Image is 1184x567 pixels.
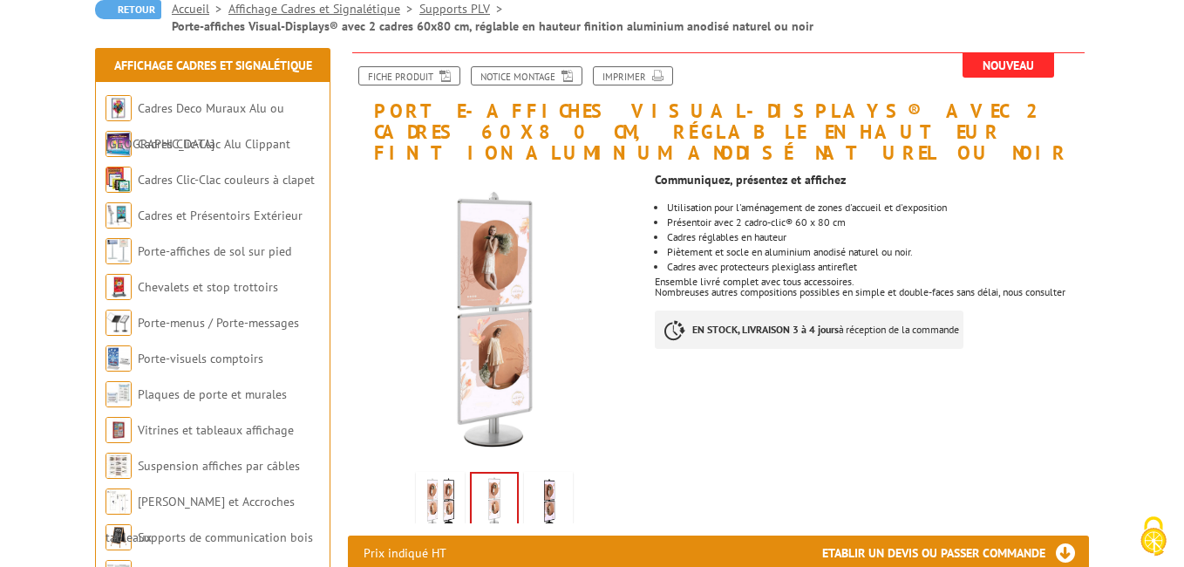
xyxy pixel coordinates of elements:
li: Porte-affiches Visual-Displays® avec 2 cadres 60x80 cm, réglable en hauteur finition aluminium an... [172,17,813,35]
a: Fiche produit [358,66,460,85]
img: porte_affiches_visual_displays_avec_2_cadres_60_x_80_cm_reglable_en_hauteur_finition_aluminium_an... [527,475,569,529]
a: Cadres et Présentoirs Extérieur [138,208,303,223]
img: Porte-visuels comptoirs [105,345,132,372]
a: Chevalets et stop trottoirs [138,279,278,295]
img: Cimaises et Accroches tableaux [105,488,132,515]
a: Plaques de porte et murales [138,386,287,402]
a: Accueil [172,1,228,17]
img: porte_affiches_visual_displays_avec_2_cadres_60_x_80_cm_reglable_en_hauteur_finition_aluminium_an... [419,475,461,529]
img: Cadres Clic-Clac couleurs à clapet [105,167,132,193]
a: Affichage Cadres et Signalétique [228,1,419,17]
img: Vitrines et tableaux affichage [105,417,132,443]
a: Porte-menus / Porte-messages [138,315,299,331]
a: Cadres Clic-Clac couleurs à clapet [138,172,315,188]
img: Porte-affiches de sol sur pied [105,238,132,264]
strong: Communiquez, présentez et affichez [655,172,846,188]
img: Suspension affiches par câbles [105,453,132,479]
a: Supports PLV [419,1,509,17]
li: Utilisation pour l'aménagement de zones d'accueil et d'exposition [667,202,1089,213]
img: Chevalets et stop trottoirs [105,274,132,300]
li: Cadres réglables en hauteur [667,232,1089,243]
a: [PERSON_NAME] et Accroches tableaux [105,494,295,545]
p: à réception de la commande [655,311,963,349]
a: Affichage Cadres et Signalétique [114,58,312,73]
img: Porte-menus / Porte-messages [105,310,132,336]
li: Piètement et socle en aluminium anodisé naturel ou noir. [667,247,1089,257]
li: Cadres avec protecteurs plexiglass antireflet [667,262,1089,272]
p: Ensemble livré complet avec tous accessoires. Nombreuses autres compositions possibles en simple ... [655,277,1089,297]
img: porte_affiches_visual_displays_avec_2_cadres_60_x_80_cm_reglable_en_hauteur_finition_aluminium_an... [472,474,517,528]
a: Vitrines et tableaux affichage [138,422,294,438]
a: Notice Montage [471,66,582,85]
li: Présentoir avec 2 cadro-clic® 60 x 80 cm [667,217,1089,228]
strong: EN STOCK, LIVRAISON 3 à 4 jours [692,323,839,336]
a: Cadres Clic-Clac Alu Clippant [138,136,290,152]
img: Cadres et Présentoirs Extérieur [105,202,132,229]
img: Cadres Deco Muraux Alu ou Bois [105,95,132,121]
button: Cookies (fenêtre modale) [1123,508,1184,567]
img: porte_affiches_visual_displays_avec_2_cadres_60_x_80_cm_reglable_en_hauteur_finition_aluminium_an... [348,173,642,467]
a: Imprimer [593,66,673,85]
a: Porte-affiches de sol sur pied [138,243,291,259]
h1: Porte-affiches Visual-Displays® avec 2 cadres 60x80 cm, réglable en hauteur finition aluminium an... [335,52,1102,164]
img: Plaques de porte et murales [105,381,132,407]
a: Suspension affiches par câbles [138,458,300,474]
a: Supports de communication bois [138,529,313,545]
img: Cookies (fenêtre modale) [1132,515,1175,558]
a: Porte-visuels comptoirs [138,351,263,366]
a: Cadres Deco Muraux Alu ou [GEOGRAPHIC_DATA] [105,100,284,152]
span: Nouveau [963,53,1054,78]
